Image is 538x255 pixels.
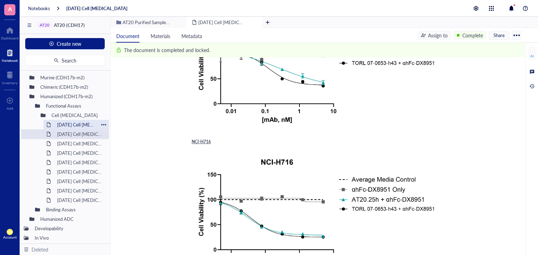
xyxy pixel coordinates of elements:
span: AR [8,230,12,233]
a: Notebooks [28,5,50,12]
div: Account [3,235,17,239]
div: [DATE] Cell [MEDICAL_DATA] (DX8951) [54,176,106,186]
span: Share [494,32,505,38]
div: Developability [32,224,106,233]
span: Document [116,32,139,39]
div: Humanized ADC [37,214,106,224]
div: Deleted [32,246,48,253]
span: Metadata [181,32,202,39]
div: Notebook [2,58,18,63]
div: AT20 [40,23,49,28]
button: Share [489,31,509,39]
div: [DATE] Cell [MEDICAL_DATA] (MMAE) [54,186,106,196]
div: [DATE] Cell [MEDICAL_DATA] [54,148,106,158]
div: Chimeric (CDH17b-m2) [37,82,106,92]
div: Cell [MEDICAL_DATA] [48,110,106,120]
div: In Vivo [32,233,106,243]
div: Complete [462,31,483,39]
img: genemod-experiment-image [192,6,441,129]
div: [DATE] Cell [MEDICAL_DATA] [54,195,106,205]
div: [DATE] Cell [MEDICAL_DATA] [54,120,98,130]
div: Inventory [2,81,18,85]
span: Materials [151,32,170,39]
div: Add [7,106,13,110]
div: [DATE] Cell [MEDICAL_DATA] [54,158,106,167]
a: [DATE] Cell [MEDICAL_DATA] [66,5,127,12]
div: Murine (CDH17b-m2) [37,73,106,82]
div: The document is completed and locked. [124,46,210,54]
div: Functional Assays [43,101,106,111]
span: Search [62,58,76,63]
a: Inventory [2,70,18,85]
button: Create new [25,38,105,49]
div: Humanized (CDH17b-m2) [37,92,106,101]
div: AI [530,54,534,58]
button: Search [25,55,105,66]
a: Dashboard [1,25,19,40]
a: Notebook [2,47,18,63]
div: Binding Assays [43,205,106,214]
div: [DATE] Cell [MEDICAL_DATA] [54,167,106,177]
span: AT20 (CDH17) [54,22,85,28]
div: [DATE] Cell [MEDICAL_DATA] [54,139,106,148]
span: Create new [57,41,81,46]
div: [DATE] Cell [MEDICAL_DATA] [54,129,106,139]
span: NCI-H716 [192,139,211,145]
span: A [8,5,12,13]
div: Dashboard [1,36,19,40]
div: Assign to [428,31,448,39]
